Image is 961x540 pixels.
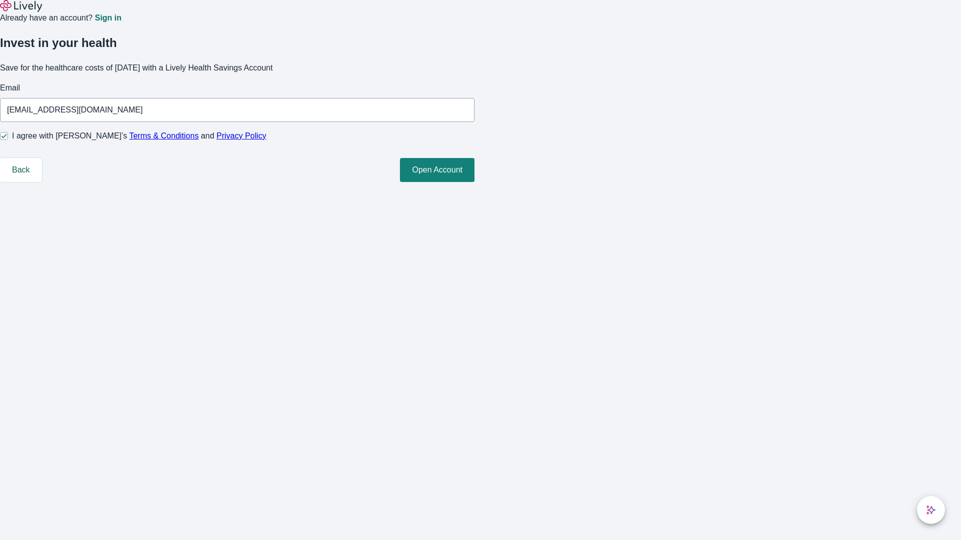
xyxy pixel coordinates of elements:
button: Open Account [400,158,474,182]
a: Sign in [95,14,121,22]
a: Privacy Policy [217,131,267,140]
svg: Lively AI Assistant [926,505,936,515]
button: chat [917,496,945,524]
a: Terms & Conditions [129,131,199,140]
span: I agree with [PERSON_NAME]’s and [12,130,266,142]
